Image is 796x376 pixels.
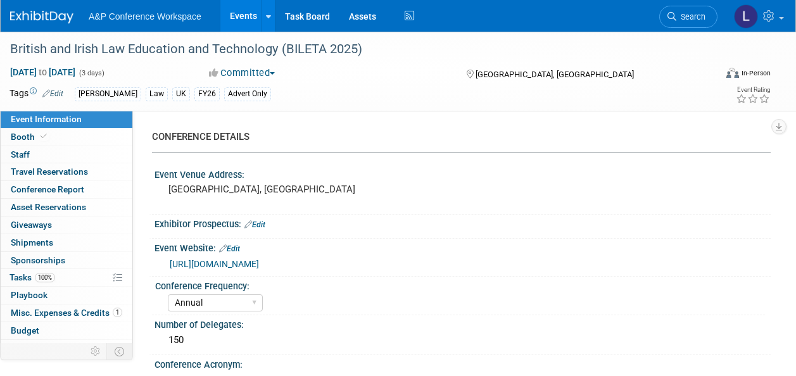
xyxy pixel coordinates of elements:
a: Misc. Expenses & Credits1 [1,304,132,322]
td: Tags [9,87,63,101]
a: Sponsorships [1,252,132,269]
span: Asset Reservations [11,202,86,212]
span: 1 [113,308,122,317]
span: [GEOGRAPHIC_DATA], [GEOGRAPHIC_DATA] [476,70,634,79]
span: Event Information [11,114,82,124]
div: Law [146,87,168,101]
span: Shipments [11,237,53,248]
a: Edit [42,89,63,98]
img: Format-Inperson.png [726,68,739,78]
a: Booth [1,128,132,146]
a: Staff [1,146,132,163]
span: (3 days) [78,69,104,77]
span: Misc. Expenses & Credits [11,308,122,318]
span: A&P Conference Workspace [89,11,201,22]
div: [PERSON_NAME] [75,87,141,101]
a: [URL][DOMAIN_NAME] [170,259,259,269]
span: Search [676,12,705,22]
pre: [GEOGRAPHIC_DATA], [GEOGRAPHIC_DATA] [168,184,397,195]
a: Edit [244,220,265,229]
span: Budget [11,325,39,335]
div: Event Rating [736,87,770,93]
div: Exhibitor Prospectus: [155,215,771,231]
a: Shipments [1,234,132,251]
span: Giveaways [11,220,52,230]
div: Event Website: [155,239,771,255]
a: Conference Report [1,181,132,198]
a: Asset Reservations [1,199,132,216]
a: Event Information [1,111,132,128]
i: Booth reservation complete [41,133,47,140]
span: [DATE] [DATE] [9,66,76,78]
div: CONFERENCE DETAILS [152,130,761,144]
button: Committed [205,66,280,80]
td: Toggle Event Tabs [107,343,133,360]
a: Budget [1,322,132,339]
a: Search [659,6,717,28]
a: Giveaways [1,216,132,234]
div: Advert Only [224,87,271,101]
span: Tasks [9,272,55,282]
div: 150 [164,330,761,350]
div: In-Person [741,68,771,78]
div: FY26 [194,87,220,101]
span: Conference Report [11,184,84,194]
div: Conference Acronym: [155,355,771,371]
span: Playbook [11,290,47,300]
div: Event Format [660,66,771,85]
span: Staff [11,149,30,160]
div: UK [172,87,190,101]
div: Number of Delegates: [155,315,771,331]
a: Tasks100% [1,269,132,286]
a: Travel Reservations [1,163,132,180]
span: Travel Reservations [11,166,88,177]
span: Sponsorships [11,255,65,265]
span: Booth [11,132,49,142]
span: to [37,67,49,77]
a: Playbook [1,287,132,304]
span: 100% [35,273,55,282]
div: Event Venue Address: [155,165,771,181]
td: Personalize Event Tab Strip [85,343,107,360]
a: Edit [219,244,240,253]
img: ExhibitDay [10,11,73,23]
div: British and Irish Law Education and Technology (BILETA 2025) [6,38,705,61]
div: Conference Frequency: [155,277,765,292]
span: ROI, Objectives & ROO [11,343,96,353]
a: ROI, Objectives & ROO [1,340,132,357]
img: Louise Morgan [734,4,758,28]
